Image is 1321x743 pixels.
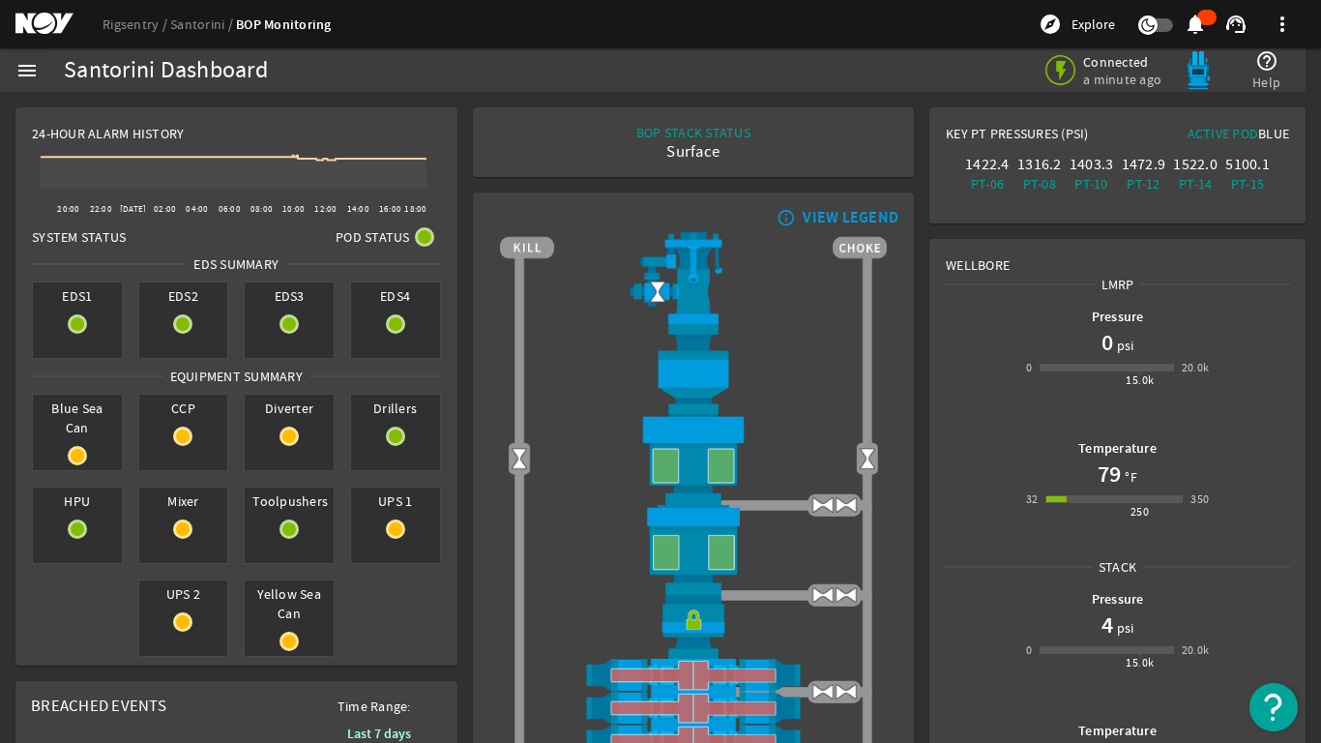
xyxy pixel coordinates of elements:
[245,282,334,310] span: EDS3
[1026,490,1039,509] div: 32
[500,595,887,659] img: RiserConnectorLock.png
[139,488,228,515] span: Mixer
[1225,155,1270,174] div: 5100.1
[965,155,1010,174] div: 1422.4
[1173,155,1218,174] div: 1522.0
[351,395,440,422] span: Drillers
[1101,327,1113,358] h1: 0
[33,395,122,441] span: Blue Sea Can
[379,203,401,215] text: 16:00
[1026,640,1032,660] div: 0
[245,580,334,627] span: Yellow Sea Can
[336,227,410,247] span: Pod Status
[236,15,332,34] a: BOP Monitoring
[500,232,887,324] img: RiserAdapter.png
[1249,683,1298,731] button: Open Resource Center
[500,659,887,692] img: ShearRamClose.png
[154,203,176,215] text: 02:00
[170,15,236,33] a: Santorini
[139,580,228,608] span: UPS 2
[219,203,241,215] text: 06:00
[1252,73,1280,92] span: Help
[803,208,898,227] div: VIEW LEGEND
[351,282,440,310] span: EDS4
[1179,51,1218,90] img: Bluepod.svg
[1258,125,1289,142] span: Blue
[139,282,228,310] span: EDS2
[90,203,112,215] text: 22:00
[103,15,170,33] a: Rigsentry
[636,123,750,142] div: BOP STACK STATUS
[1113,618,1134,638] span: psi
[835,680,858,703] img: ValveOpen.png
[1083,53,1165,71] span: Connected
[835,583,858,607] img: ValveOpen.png
[811,493,835,517] img: ValveOpen.png
[1101,609,1113,640] h1: 4
[15,59,39,82] mat-icon: menu
[1070,155,1114,174] div: 1403.3
[31,696,166,716] span: Breached Events
[1071,15,1115,34] span: Explore
[347,203,369,215] text: 14:00
[1092,590,1144,609] b: Pressure
[856,448,879,471] img: Valve2Open.png
[351,488,440,515] span: UPS 1
[1017,174,1062,193] div: PT-08
[245,488,334,515] span: Toolpushers
[1083,71,1165,88] span: a minute ago
[930,240,1305,275] div: Wellbore
[1255,49,1278,73] mat-icon: help_outline
[32,227,126,247] span: System Status
[1113,336,1134,355] span: psi
[1126,371,1154,390] div: 15.0k
[139,395,228,422] span: CCP
[1078,722,1157,740] b: Temperature
[120,203,147,215] text: [DATE]
[314,203,337,215] text: 12:00
[1031,9,1123,40] button: Explore
[1225,174,1270,193] div: PT-15
[282,203,305,215] text: 10:00
[57,203,79,215] text: 20:00
[508,448,531,471] img: Valve2Open.png
[187,254,285,274] span: EDS SUMMARY
[946,124,1118,151] div: Key PT Pressures (PSI)
[773,210,796,225] mat-icon: info_outline
[1188,125,1259,142] span: Active Pod
[1122,155,1166,174] div: 1472.9
[1182,358,1210,377] div: 20.0k
[1026,358,1032,377] div: 0
[500,505,887,594] img: LowerAnnularOpen.png
[1224,13,1248,36] mat-icon: support_agent
[1190,490,1209,509] div: 350
[1130,502,1149,521] div: 250
[1070,174,1114,193] div: PT-10
[186,203,208,215] text: 04:00
[64,61,268,80] div: Santorini Dashboard
[636,142,750,162] div: Surface
[811,583,835,607] img: ValveOpen.png
[347,725,411,743] b: Last 7 days
[1095,275,1141,294] span: LMRP
[1184,13,1207,36] mat-icon: notifications
[250,203,273,215] text: 08:00
[1122,174,1166,193] div: PT-12
[33,488,122,515] span: HPU
[811,680,835,703] img: ValveOpen.png
[1039,13,1062,36] mat-icon: explore
[163,367,309,386] span: Equipment Summary
[1078,439,1157,458] b: Temperature
[1259,1,1306,47] button: more_vert
[245,395,334,422] span: Diverter
[835,493,858,517] img: ValveOpen.png
[322,697,426,716] span: Time Range:
[1017,155,1062,174] div: 1316.2
[33,282,122,310] span: EDS1
[1182,640,1210,660] div: 20.0k
[32,124,184,143] span: 24-Hour Alarm History
[1092,308,1144,326] b: Pressure
[1098,459,1121,490] h1: 79
[1173,174,1218,193] div: PT-14
[404,203,426,215] text: 18:00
